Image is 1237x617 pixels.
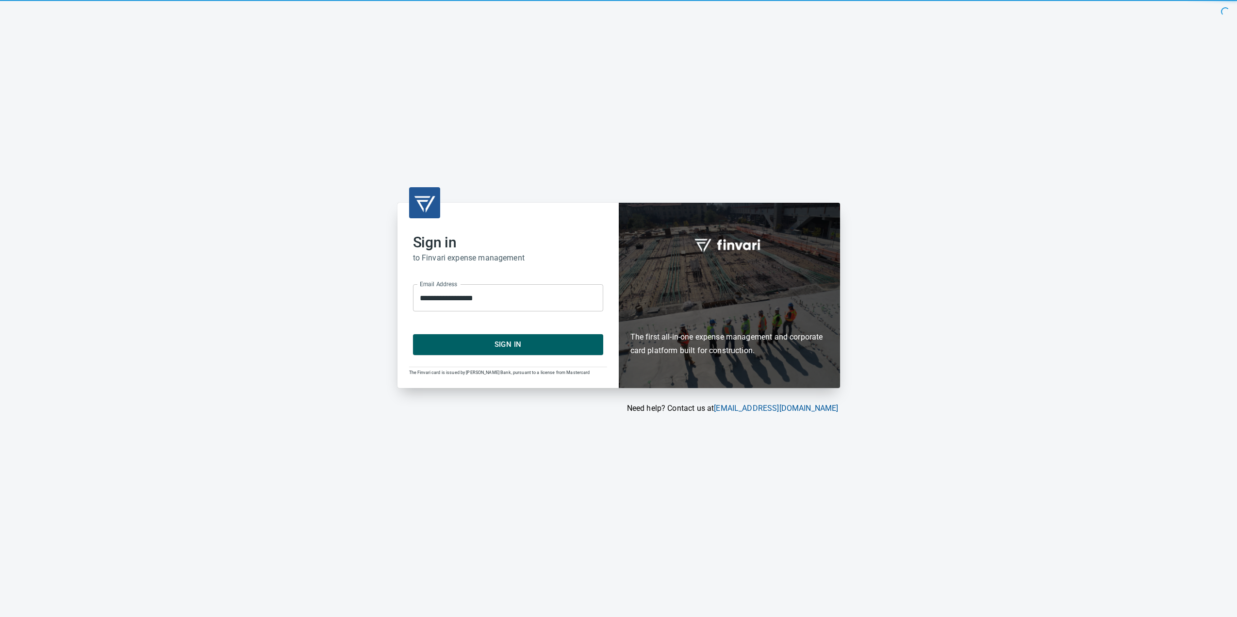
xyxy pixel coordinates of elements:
[413,191,436,214] img: transparent_logo.png
[630,274,828,357] h6: The first all-in-one expense management and corporate card platform built for construction.
[409,370,590,375] span: The Finvari card is issued by [PERSON_NAME] Bank, pursuant to a license from Mastercard
[424,338,593,351] span: Sign In
[693,233,766,256] img: fullword_logo_white.png
[397,403,839,414] p: Need help? Contact us at
[413,334,603,355] button: Sign In
[714,404,838,413] a: [EMAIL_ADDRESS][DOMAIN_NAME]
[413,251,603,265] h6: to Finvari expense management
[619,203,840,388] div: Finvari
[413,234,603,251] h2: Sign in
